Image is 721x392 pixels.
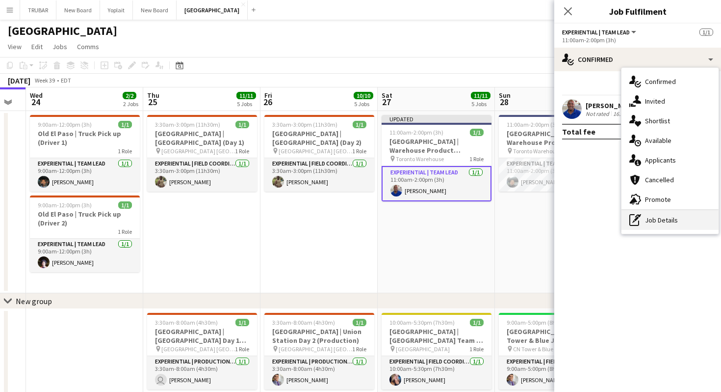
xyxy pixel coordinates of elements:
app-job-card: 11:00am-2:00pm (3h)1/1[GEOGRAPHIC_DATA] | Warehouse Product Reception (pt.2) Toronto Warehouse1 R... [499,115,609,192]
span: [GEOGRAPHIC_DATA] [GEOGRAPHIC_DATA] [161,147,235,155]
app-card-role: Experiential | Team Lead1/19:00am-12:00pm (3h)[PERSON_NAME] [30,239,140,272]
div: [PERSON_NAME] [586,101,638,110]
span: 1 Role [469,155,484,163]
span: View [8,42,22,51]
span: 3:30am-3:00pm (11h30m) [272,121,337,128]
a: Jobs [49,40,71,53]
span: Experiential | Team Lead [562,28,630,36]
span: 11/11 [471,92,490,99]
h3: [GEOGRAPHIC_DATA] | [GEOGRAPHIC_DATA] Day 1 Production) [147,327,257,345]
div: Updated [382,115,491,123]
span: 1/1 [235,121,249,128]
div: 11:00am-2:00pm (3h) [562,36,713,44]
app-card-role: Experiential | Field Coordinator1/13:30am-3:00pm (11h30m)[PERSON_NAME] [147,158,257,192]
h3: Old El Paso | Truck Pick up (Driver 2) [30,210,140,227]
app-card-role: Experiential | Team Lead1/111:00am-2:00pm (3h)[PERSON_NAME] [382,166,491,201]
span: Fri [264,91,272,100]
span: Promote [645,195,671,204]
app-job-card: 10:00am-5:30pm (7h30m)1/1[GEOGRAPHIC_DATA] | [GEOGRAPHIC_DATA] Team | Day 3 (Team Lead) [GEOGRAPH... [382,313,491,390]
span: 1 Role [352,147,366,155]
span: 1/1 [353,319,366,326]
a: View [4,40,26,53]
span: Applicants [645,156,676,165]
span: 1 Role [235,345,249,353]
span: 3:30am-8:00am (4h30m) [155,319,218,326]
span: 3:30am-3:00pm (11h30m) [155,121,220,128]
span: 11:00am-2:00pm (3h) [389,129,443,136]
span: 9:00am-5:00pm (8h) [507,319,558,326]
div: EDT [61,77,71,84]
span: Cancelled [645,175,674,184]
span: 26 [263,96,272,108]
h3: [GEOGRAPHIC_DATA] | Union Station Day 2 (Production) [264,327,374,345]
h3: Job Fulfilment [554,5,721,18]
button: [GEOGRAPHIC_DATA] [177,0,248,20]
h3: [GEOGRAPHIC_DATA] | [GEOGRAPHIC_DATA] (Day 1) [147,129,257,147]
div: 16.5km [611,110,633,117]
app-job-card: 9:00am-5:00pm (8h)1/1[GEOGRAPHIC_DATA] | CN Tower & Blue Jays Street Team | Day 4 (Team Lead) CN ... [499,313,609,390]
span: 11/11 [236,92,256,99]
div: New group [16,296,52,306]
span: Week 39 [32,77,57,84]
span: Thu [147,91,159,100]
span: Available [645,136,671,145]
h3: [GEOGRAPHIC_DATA] | CN Tower & Blue Jays Street Team | Day 4 (Team Lead) [499,327,609,345]
span: Toronto Warehouse [396,155,444,163]
h3: [GEOGRAPHIC_DATA] | [GEOGRAPHIC_DATA] Team | Day 3 (Team Lead) [382,327,491,345]
span: [GEOGRAPHIC_DATA] [GEOGRAPHIC_DATA] [279,345,352,353]
span: 1/1 [235,319,249,326]
button: TRUBAR [20,0,56,20]
span: Wed [30,91,43,100]
span: Edit [31,42,43,51]
button: Experiential | Team Lead [562,28,638,36]
span: Jobs [52,42,67,51]
span: Shortlist [645,116,670,125]
span: Invited [645,97,665,106]
h3: [GEOGRAPHIC_DATA] | Warehouse Product Reception (pt.1) [382,137,491,155]
h3: [GEOGRAPHIC_DATA] | [GEOGRAPHIC_DATA] (Day 2) [264,129,374,147]
span: 3:30am-8:00am (4h30m) [272,319,335,326]
span: 1 Role [118,228,132,235]
span: 1/1 [470,319,484,326]
app-job-card: 3:30am-8:00am (4h30m)1/1[GEOGRAPHIC_DATA] | Union Station Day 2 (Production) [GEOGRAPHIC_DATA] [G... [264,313,374,390]
span: Confirmed [645,77,676,86]
app-job-card: 3:30am-3:00pm (11h30m)1/1[GEOGRAPHIC_DATA] | [GEOGRAPHIC_DATA] (Day 1) [GEOGRAPHIC_DATA] [GEOGRAP... [147,115,257,192]
div: 5 Jobs [471,100,490,108]
app-job-card: Updated11:00am-2:00pm (3h)1/1[GEOGRAPHIC_DATA] | Warehouse Product Reception (pt.1) Toronto Wareh... [382,115,491,201]
span: 1 Role [235,147,249,155]
app-card-role: Experiential | Field Coordinator1/19:00am-5:00pm (8h)[PERSON_NAME] [499,356,609,390]
app-job-card: 3:30am-3:00pm (11h30m)1/1[GEOGRAPHIC_DATA] | [GEOGRAPHIC_DATA] (Day 2) [GEOGRAPHIC_DATA] [GEOGRAP... [264,115,374,192]
span: [GEOGRAPHIC_DATA] [396,345,450,353]
span: 24 [28,96,43,108]
app-card-role: Experiential | Team Lead1/111:00am-2:00pm (3h)[PERSON_NAME] [499,158,609,192]
div: 9:00am-12:00pm (3h)1/1Old El Paso | Truck Pick up (Driver 2)1 RoleExperiential | Team Lead1/19:00... [30,196,140,272]
span: 9:00am-12:00pm (3h) [38,121,92,128]
app-card-role: Experiential | Production Assistant1/13:30am-8:00am (4h30m)[PERSON_NAME] [264,356,374,390]
button: New Board [56,0,100,20]
span: 25 [146,96,159,108]
div: 2 Jobs [123,100,138,108]
span: 9:00am-12:00pm (3h) [38,201,92,209]
a: Comms [73,40,103,53]
div: Not rated [586,110,611,117]
app-job-card: 9:00am-12:00pm (3h)1/1Old El Paso | Truck Pick up (Driver 1)1 RoleExperiential | Team Lead1/19:00... [30,115,140,192]
span: 1/1 [118,201,132,209]
span: 1/1 [353,121,366,128]
div: Total fee [562,127,595,137]
span: 1 Role [118,147,132,155]
app-job-card: 3:30am-8:00am (4h30m)1/1[GEOGRAPHIC_DATA] | [GEOGRAPHIC_DATA] Day 1 Production) [GEOGRAPHIC_DATA]... [147,313,257,390]
span: Sun [499,91,511,100]
span: Toronto Warehouse [513,147,561,155]
button: Yoplait [100,0,133,20]
app-card-role: Experiential | Field Coordinator1/110:00am-5:30pm (7h30m)[PERSON_NAME] [382,356,491,390]
div: 5 Jobs [354,100,373,108]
